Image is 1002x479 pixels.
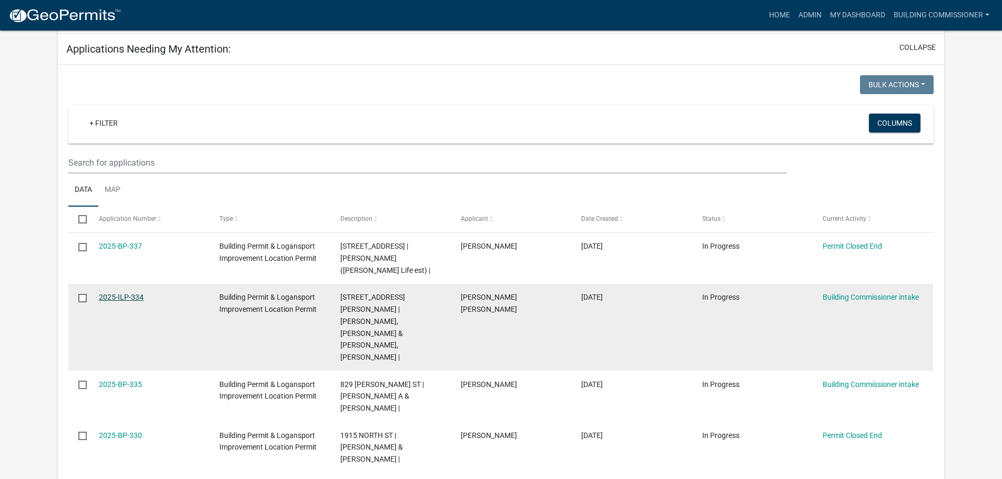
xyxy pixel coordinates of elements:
span: Tom McIntosh [461,242,517,250]
span: Jennifer Sebastian Nicolas [461,293,517,313]
a: Admin [794,5,826,25]
span: Building Permit & Logansport Improvement Location Permit [219,380,317,401]
a: Building Commissioner intake [823,293,919,301]
span: In Progress [702,380,740,389]
span: Chris Hallam [461,380,517,389]
button: collapse [899,42,936,53]
datatable-header-cell: Applicant [451,207,571,232]
datatable-header-cell: Type [209,207,330,232]
span: 09/10/2025 [581,242,603,250]
span: 09/08/2025 [581,431,603,440]
span: Type [219,215,233,222]
datatable-header-cell: Status [692,207,813,232]
span: In Progress [702,431,740,440]
h5: Applications Needing My Attention: [66,43,231,55]
span: 1409 WRIGHT ST | Nicolas, Jennifer Sebastian & Miguel, Elder Baltazar | [340,293,405,361]
span: 09/09/2025 [581,293,603,301]
span: 09/09/2025 [581,380,603,389]
button: Columns [869,114,920,133]
a: Home [765,5,794,25]
a: 2025-BP-337 [99,242,142,250]
span: Building Permit & Logansport Improvement Location Permit [219,242,317,262]
datatable-header-cell: Date Created [571,207,692,232]
span: Description [340,215,372,222]
span: Applicant [461,215,488,222]
a: 2025-ILP-334 [99,293,144,301]
input: Search for applications [68,152,786,174]
a: Permit Closed End [823,431,882,440]
a: Building Commissioner intake [823,380,919,389]
a: My Dashboard [826,5,889,25]
a: Map [98,174,127,207]
datatable-header-cell: Select [68,207,88,232]
datatable-header-cell: Application Number [89,207,209,232]
a: 2025-BP-335 [99,380,142,389]
span: In Progress [702,242,740,250]
span: In Progress [702,293,740,301]
span: Building Permit & Logansport Improvement Location Permit [219,431,317,452]
a: Permit Closed End [823,242,882,250]
span: Application Number [99,215,156,222]
button: Bulk Actions [860,75,934,94]
span: 25 E MIAMI AVE | Mc Intosh, Thomas E (Joan A Mc Intosh Life est) | [340,242,430,274]
datatable-header-cell: Current Activity [813,207,933,232]
span: 1915 NORTH ST | Herrera, Joel & Irma | [340,431,403,464]
span: Date Created [581,215,618,222]
span: Irma Herrera [461,431,517,440]
datatable-header-cell: Description [330,207,450,232]
span: Status [702,215,721,222]
a: Building Commissioner [889,5,994,25]
a: + Filter [81,114,126,133]
span: Current Activity [823,215,866,222]
span: Building Permit & Logansport Improvement Location Permit [219,293,317,313]
span: 829 SPENCER ST | Kuntz, Beverly A & Redmon, Dana | [340,380,424,413]
a: 2025-BP-330 [99,431,142,440]
a: Data [68,174,98,207]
